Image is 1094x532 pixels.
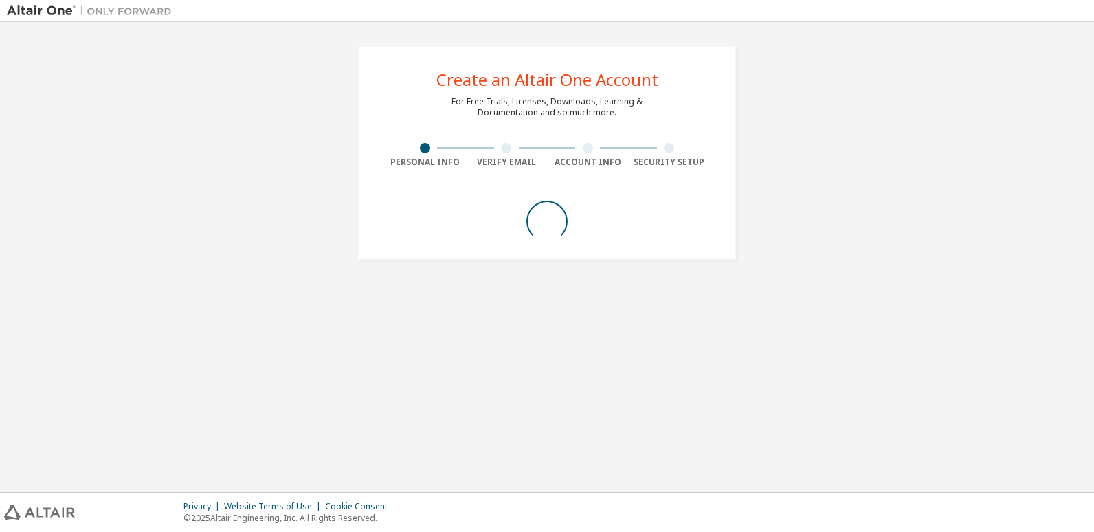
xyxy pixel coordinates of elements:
[4,505,75,520] img: altair_logo.svg
[325,501,396,512] div: Cookie Consent
[384,157,466,168] div: Personal Info
[436,71,658,88] div: Create an Altair One Account
[7,4,179,18] img: Altair One
[183,512,396,524] p: © 2025 Altair Engineering, Inc. All Rights Reserved.
[547,157,629,168] div: Account Info
[629,157,711,168] div: Security Setup
[466,157,548,168] div: Verify Email
[183,501,224,512] div: Privacy
[224,501,325,512] div: Website Terms of Use
[451,96,643,118] div: For Free Trials, Licenses, Downloads, Learning & Documentation and so much more.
